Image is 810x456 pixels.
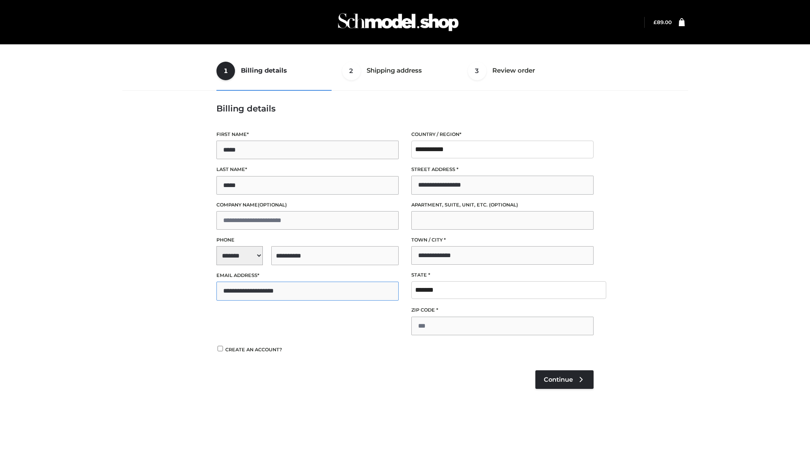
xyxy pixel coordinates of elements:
label: Last name [216,166,399,174]
label: ZIP Code [411,306,594,314]
a: £89.00 [653,19,672,25]
label: State [411,271,594,279]
label: Phone [216,236,399,244]
span: (optional) [258,202,287,208]
span: £ [653,19,657,25]
label: Company name [216,201,399,209]
label: Country / Region [411,130,594,138]
label: Email address [216,271,399,280]
bdi: 89.00 [653,19,672,25]
a: Continue [535,370,594,389]
label: First name [216,130,399,138]
h3: Billing details [216,103,594,114]
span: Continue [544,376,573,383]
span: Create an account? [225,347,282,353]
label: Town / City [411,236,594,244]
label: Street address [411,166,594,174]
span: (optional) [489,202,518,208]
label: Apartment, suite, unit, etc. [411,201,594,209]
input: Create an account? [216,346,224,351]
img: Schmodel Admin 964 [335,5,462,39]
